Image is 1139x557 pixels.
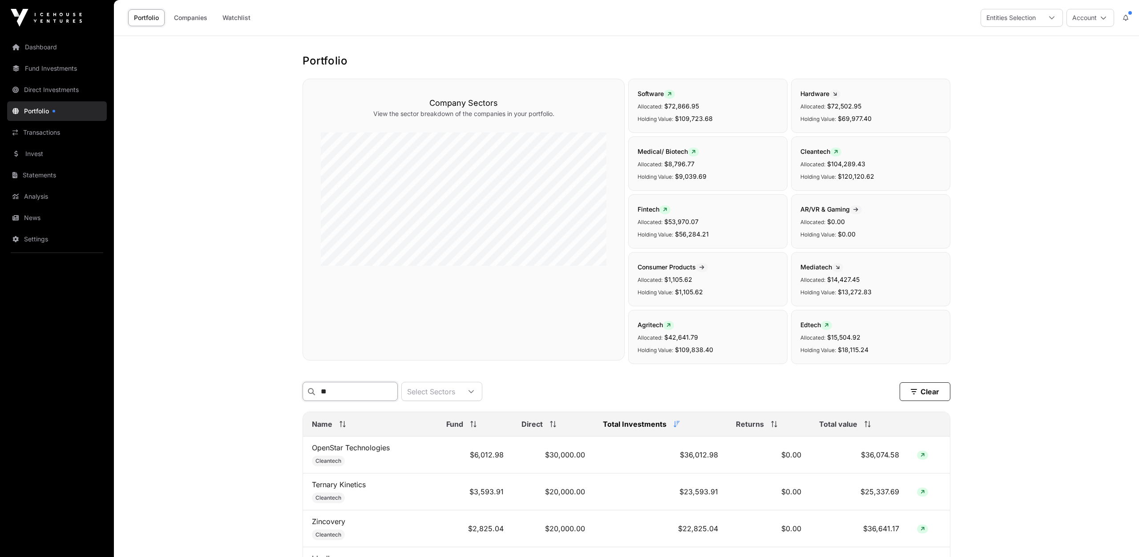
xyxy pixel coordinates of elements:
[827,218,845,225] span: $0.00
[321,109,606,118] p: View the sector breakdown of the companies in your portfolio.
[810,437,908,473] td: $36,074.58
[1095,514,1139,557] iframe: Chat Widget
[800,116,836,122] span: Holding Value:
[800,103,825,110] span: Allocated:
[638,173,673,180] span: Holding Value:
[800,219,825,225] span: Allocated:
[827,160,865,168] span: $104,289.43
[827,276,860,283] span: $14,427.45
[594,437,727,473] td: $36,012.98
[638,347,673,353] span: Holding Value:
[402,382,460,401] div: Select Sectors
[7,37,107,57] a: Dashboard
[312,443,390,452] a: OpenStar Technologies
[838,288,872,296] span: $13,272.83
[838,115,872,122] span: $69,977.40
[513,473,594,510] td: $20,000.00
[810,510,908,547] td: $36,641.17
[800,289,836,296] span: Holding Value:
[819,419,857,429] span: Total value
[638,148,699,155] span: Medical/ Biotech
[810,473,908,510] td: $25,337.69
[800,263,843,271] span: Mediatech
[638,289,673,296] span: Holding Value:
[727,473,810,510] td: $0.00
[838,346,868,353] span: $18,115.24
[800,321,832,329] span: Edtech
[7,101,107,121] a: Portfolio
[664,102,699,110] span: $72,866.95
[838,172,874,180] span: $120,120.62
[800,347,836,353] span: Holding Value:
[638,263,708,271] span: Consumer Products
[800,276,825,283] span: Allocated:
[827,102,861,110] span: $72,502.95
[800,231,836,238] span: Holding Value:
[7,80,107,100] a: Direct Investments
[638,161,662,168] span: Allocated:
[312,517,345,526] a: Zincovery
[675,230,709,238] span: $56,284.21
[827,333,860,341] span: $15,504.92
[638,116,673,122] span: Holding Value:
[11,9,82,27] img: Icehouse Ventures Logo
[168,9,213,26] a: Companies
[800,90,840,97] span: Hardware
[217,9,256,26] a: Watchlist
[7,59,107,78] a: Fund Investments
[736,419,764,429] span: Returns
[315,457,341,465] span: Cleantech
[800,161,825,168] span: Allocated:
[675,288,703,296] span: $1,105.62
[7,165,107,185] a: Statements
[727,510,810,547] td: $0.00
[315,531,341,538] span: Cleantech
[638,103,662,110] span: Allocated:
[800,173,836,180] span: Holding Value:
[315,494,341,501] span: Cleantech
[312,419,332,429] span: Name
[638,334,662,341] span: Allocated:
[638,276,662,283] span: Allocated:
[437,437,513,473] td: $6,012.98
[900,382,950,401] button: Clear
[800,148,841,155] span: Cleantech
[664,333,698,341] span: $42,641.79
[838,230,856,238] span: $0.00
[7,123,107,142] a: Transactions
[312,480,366,489] a: Ternary Kinetics
[800,205,862,213] span: AR/VR & Gaming
[675,172,707,180] span: $9,039.69
[727,437,810,473] td: $0.00
[664,218,699,225] span: $53,970.07
[981,9,1041,26] div: Entities Selection
[321,97,606,109] h3: Company Sectors
[594,510,727,547] td: $22,825.04
[638,321,674,329] span: Agritech
[800,334,825,341] span: Allocated:
[664,160,695,168] span: $8,796.77
[1066,9,1114,27] button: Account
[638,231,673,238] span: Holding Value:
[7,229,107,249] a: Settings
[437,473,513,510] td: $3,593.91
[513,437,594,473] td: $30,000.00
[446,419,463,429] span: Fund
[664,276,692,283] span: $1,105.62
[638,219,662,225] span: Allocated:
[7,144,107,164] a: Invest
[7,187,107,206] a: Analysis
[638,90,675,97] span: Software
[303,54,950,68] h1: Portfolio
[603,419,666,429] span: Total Investments
[7,208,107,228] a: News
[128,9,165,26] a: Portfolio
[594,473,727,510] td: $23,593.91
[675,115,713,122] span: $109,723.68
[638,205,670,213] span: Fintech
[521,419,543,429] span: Direct
[675,346,713,353] span: $109,838.40
[513,510,594,547] td: $20,000.00
[437,510,513,547] td: $2,825.04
